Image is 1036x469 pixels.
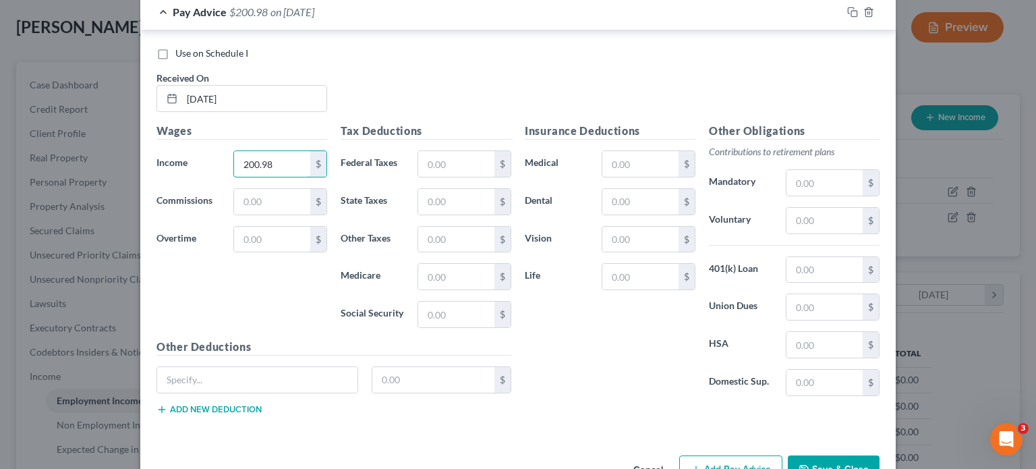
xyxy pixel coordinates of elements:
input: 0.00 [234,151,310,177]
label: Mandatory [702,169,779,196]
input: Specify... [157,367,357,393]
label: Voluntary [702,207,779,234]
input: 0.00 [786,332,863,358]
input: 0.00 [602,189,679,215]
input: 0.00 [234,189,310,215]
input: 0.00 [418,264,494,289]
div: $ [679,189,695,215]
input: 0.00 [418,227,494,252]
label: Union Dues [702,294,779,321]
span: Pay Advice [173,5,227,18]
label: Federal Taxes [334,150,411,177]
div: $ [494,367,511,393]
div: $ [863,294,879,320]
button: Add new deduction [156,404,262,415]
span: on [DATE] [270,5,314,18]
input: 0.00 [602,227,679,252]
span: 3 [1018,423,1029,434]
div: $ [863,170,879,196]
label: Domestic Sup. [702,369,779,396]
input: 0.00 [418,151,494,177]
input: MM/DD/YYYY [182,86,326,111]
div: $ [310,151,326,177]
label: Vision [518,226,595,253]
div: $ [679,227,695,252]
label: Medicare [334,263,411,290]
input: 0.00 [786,370,863,395]
h5: Insurance Deductions [525,123,695,140]
input: 0.00 [372,367,495,393]
input: 0.00 [602,151,679,177]
div: $ [679,151,695,177]
label: Life [518,263,595,290]
label: HSA [702,331,779,358]
p: Contributions to retirement plans [709,145,880,159]
input: 0.00 [418,189,494,215]
div: $ [679,264,695,289]
h5: Other Deductions [156,339,511,356]
span: Income [156,157,188,168]
label: Medical [518,150,595,177]
div: $ [494,189,511,215]
div: $ [863,208,879,233]
label: Commissions [150,188,227,215]
input: 0.00 [786,170,863,196]
input: 0.00 [786,257,863,283]
h5: Tax Deductions [341,123,511,140]
input: 0.00 [602,264,679,289]
div: $ [310,227,326,252]
label: 401(k) Loan [702,256,779,283]
h5: Wages [156,123,327,140]
span: $200.98 [229,5,268,18]
label: Other Taxes [334,226,411,253]
div: $ [494,227,511,252]
label: Dental [518,188,595,215]
input: 0.00 [234,227,310,252]
div: $ [863,332,879,358]
h5: Other Obligations [709,123,880,140]
div: $ [863,370,879,395]
div: $ [494,302,511,327]
div: $ [863,257,879,283]
span: Use on Schedule I [175,47,248,59]
label: Social Security [334,301,411,328]
label: Overtime [150,226,227,253]
span: Received On [156,72,209,84]
div: $ [494,151,511,177]
div: $ [310,189,326,215]
input: 0.00 [786,294,863,320]
label: State Taxes [334,188,411,215]
iframe: Intercom live chat [990,423,1023,456]
input: 0.00 [786,208,863,233]
input: 0.00 [418,302,494,327]
div: $ [494,264,511,289]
